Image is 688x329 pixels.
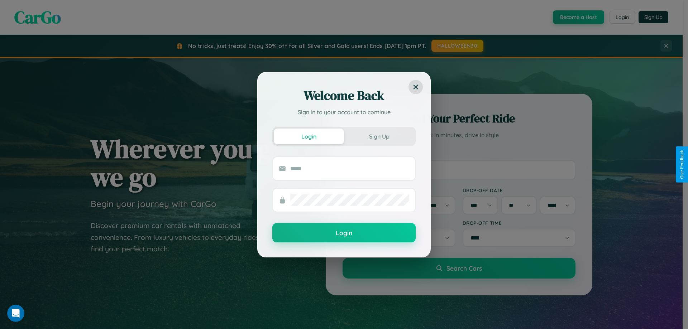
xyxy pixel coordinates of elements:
[272,223,416,242] button: Login
[272,87,416,104] h2: Welcome Back
[272,108,416,116] p: Sign in to your account to continue
[7,305,24,322] iframe: Intercom live chat
[679,150,684,179] div: Give Feedback
[274,129,344,144] button: Login
[344,129,414,144] button: Sign Up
